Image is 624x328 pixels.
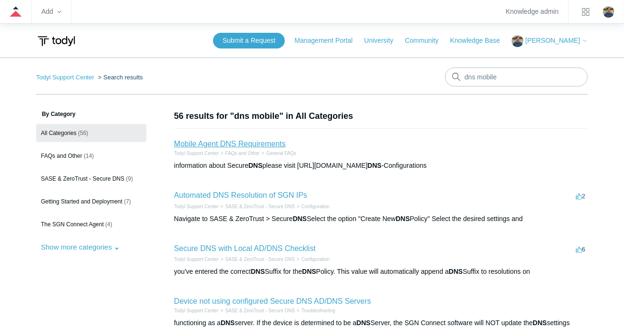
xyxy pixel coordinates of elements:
button: Show more categories [36,238,125,256]
h3: By Category [36,110,146,118]
li: Configuration [295,203,330,210]
zd-hc-trigger: Click your profile icon to open the profile menu [603,6,614,18]
span: All Categories [41,130,77,136]
a: Community [405,36,448,46]
span: [PERSON_NAME] [526,37,580,44]
input: Search [445,68,588,87]
span: SASE & ZeroTrust - Secure DNS [41,175,125,182]
li: Configuration [295,256,330,263]
div: Navigate to SASE & ZeroTrust > Secure Select the option "Create New Policy" Select the desired se... [174,214,588,224]
a: Submit a Request [213,33,285,48]
li: General FAQs [260,150,296,157]
a: Automated DNS Resolution of SGN IPs [174,191,307,199]
li: Troubleshooting [295,307,335,314]
em: DNS [251,268,265,275]
em: DNS [357,319,371,327]
h1: 56 results for "dns mobile" in All Categories [174,110,588,123]
em: DNS [293,215,307,222]
a: General FAQs [266,151,296,156]
em: DNS [368,162,382,169]
a: Management Portal [295,36,362,46]
img: user avatar [603,6,614,18]
span: (56) [78,130,88,136]
a: Todyl Support Center [36,74,94,81]
a: Knowledge Base [450,36,510,46]
em: DNS [302,268,316,275]
li: SASE & ZeroTrust - Secure DNS [219,256,295,263]
em: DNS [449,268,463,275]
li: Todyl Support Center [36,74,96,81]
div: functioning as a server. If the device is determined to be a Server, the SGN Connect software wil... [174,318,588,328]
span: (14) [84,153,94,159]
li: Todyl Support Center [174,307,219,314]
a: Mobile Agent DNS Requirements [174,140,286,148]
span: Getting Started and Deployment [41,198,122,205]
li: SASE & ZeroTrust - Secure DNS [219,203,295,210]
li: FAQs and Other [219,150,260,157]
li: Search results [96,74,143,81]
a: Configuration [302,257,330,262]
li: Todyl Support Center [174,256,219,263]
a: Knowledge admin [506,9,559,14]
a: All Categories (56) [36,124,146,142]
span: (4) [105,221,112,228]
em: DNS [221,319,235,327]
span: (9) [126,175,133,182]
li: Todyl Support Center [174,150,219,157]
div: you've entered the correct Suffix for the Policy. This value will automatically append a Suffix t... [174,267,588,277]
em: DNS [396,215,410,222]
a: SASE & ZeroTrust - Secure DNS (9) [36,170,146,188]
span: 2 [576,193,585,200]
a: Device not using configured Secure DNS AD/DNS Servers [174,297,371,305]
img: Todyl Support Center Help Center home page [36,32,77,50]
a: FAQs and Other [225,151,260,156]
a: University [364,36,403,46]
li: SASE & ZeroTrust - Secure DNS [219,307,295,314]
li: Todyl Support Center [174,203,219,210]
a: Todyl Support Center [174,257,219,262]
a: FAQs and Other (14) [36,147,146,165]
a: SASE & ZeroTrust - Secure DNS [225,308,295,313]
a: Configuration [302,204,330,209]
em: DNS [533,319,547,327]
span: (7) [124,198,131,205]
zd-hc-trigger: Add [41,9,61,14]
div: information about Secure please visit [URL][DOMAIN_NAME] -Configurations [174,161,588,171]
a: Todyl Support Center [174,308,219,313]
span: 6 [576,246,585,253]
span: The SGN Connect Agent [41,221,104,228]
a: SASE & ZeroTrust - Secure DNS [225,204,295,209]
a: Secure DNS with Local AD/DNS Checklist [174,244,316,252]
span: FAQs and Other [41,153,82,159]
button: [PERSON_NAME] [512,35,588,47]
em: DNS [248,162,263,169]
a: Getting Started and Deployment (7) [36,193,146,211]
a: Todyl Support Center [174,151,219,156]
a: SASE & ZeroTrust - Secure DNS [225,257,295,262]
a: Troubleshooting [302,308,335,313]
a: The SGN Connect Agent (4) [36,215,146,233]
a: Todyl Support Center [174,204,219,209]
